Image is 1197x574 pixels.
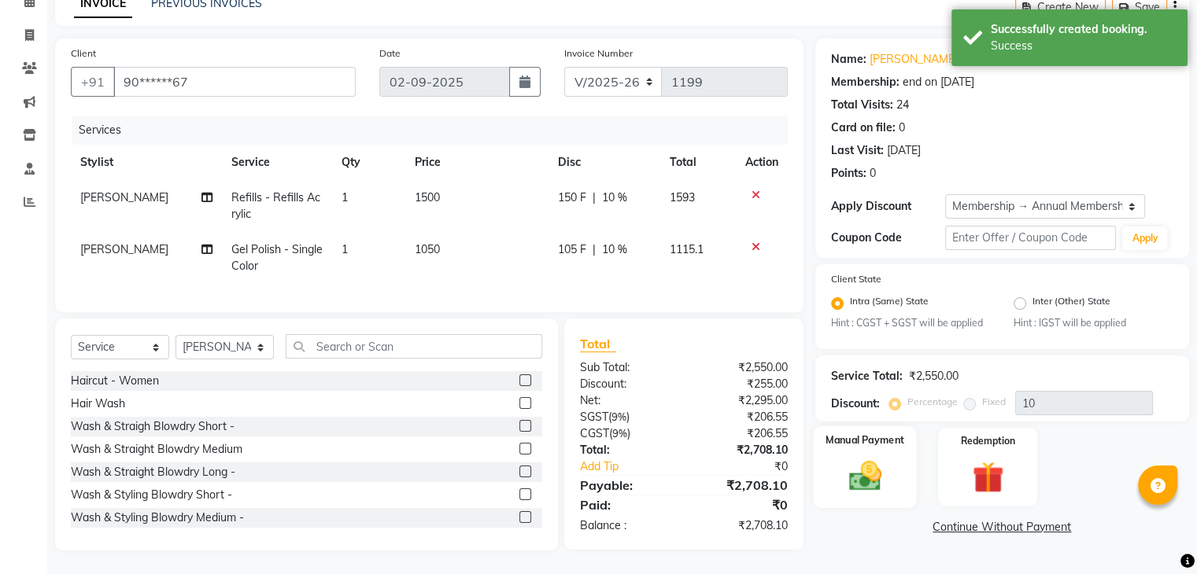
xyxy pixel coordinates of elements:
div: 0 [899,120,905,136]
th: Disc [549,145,660,180]
span: [PERSON_NAME] [80,242,168,256]
div: Paid: [568,495,684,514]
div: Services [72,116,800,145]
span: 1500 [415,190,440,204]
img: _gift.svg [962,458,1014,497]
button: +91 [71,67,115,97]
div: [DATE] [887,142,921,159]
a: Continue Without Payment [818,519,1186,535]
div: Apply Discount [831,198,945,215]
th: Stylist [71,145,222,180]
div: Discount: [831,396,880,412]
div: Wash & Straight Blowdry Long - [71,464,235,480]
div: ₹0 [703,458,799,475]
div: Service Total: [831,368,903,385]
div: Points: [831,165,866,182]
label: Redemption [961,434,1015,448]
label: Percentage [907,395,958,409]
div: Membership: [831,74,900,90]
div: end on [DATE] [903,74,974,90]
input: Enter Offer / Coupon Code [945,226,1117,250]
span: 1050 [415,242,440,256]
label: Manual Payment [826,433,904,448]
div: ( ) [568,425,684,442]
div: ₹2,295.00 [684,392,800,409]
div: Wash & Styling Blowdry Short - [71,487,232,503]
label: Invoice Number [564,46,633,61]
span: 9% [612,427,627,440]
div: ₹2,550.00 [684,359,800,376]
div: ₹2,550.00 [909,368,959,385]
div: Card on file: [831,120,896,136]
div: Success [991,38,1176,54]
a: Add Tip [568,458,703,475]
small: Hint : IGST will be applied [1014,316,1173,330]
div: Last Visit: [831,142,884,159]
div: Balance : [568,517,684,534]
div: Wash & Straigh Blowdry Short - [71,418,235,435]
th: Total [660,145,736,180]
label: Client State [831,272,881,286]
div: ₹255.00 [684,376,800,392]
div: Wash & Styling Blowdry Medium - [71,510,244,526]
small: Hint : CGST + SGST will be applied [831,316,991,330]
span: 1 [342,190,348,204]
div: ( ) [568,409,684,425]
span: SGST [580,410,608,424]
th: Service [222,145,332,180]
div: Successfully created booking. [991,21,1176,38]
span: 1593 [670,190,695,204]
label: Fixed [982,395,1006,409]
th: Action [736,145,788,180]
span: | [593,189,596,206]
th: Qty [332,145,405,180]
label: Inter (Other) State [1033,294,1110,313]
div: ₹206.55 [684,425,800,442]
div: Name: [831,51,866,68]
div: 24 [896,97,909,113]
div: Total Visits: [831,97,893,113]
div: Wash & Straight Blowdry Medium [71,441,242,458]
div: Coupon Code [831,230,945,246]
span: 1115.1 [670,242,704,256]
span: 10 % [602,241,627,258]
span: 105 F [558,241,586,258]
span: 9% [611,410,626,423]
a: [PERSON_NAME] [870,51,958,68]
div: 0 [870,165,876,182]
div: Haircut - Women [71,373,159,389]
span: 150 F [558,189,586,206]
span: | [593,241,596,258]
div: Discount: [568,376,684,392]
div: ₹0 [684,495,800,514]
img: _cash.svg [838,458,891,495]
input: Search by Name/Mobile/Email/Code [113,67,356,97]
div: Total: [568,442,684,458]
label: Intra (Same) State [850,294,929,313]
div: Sub Total: [568,359,684,376]
div: ₹2,708.10 [684,517,800,534]
th: Price [405,145,549,180]
span: Gel Polish - Single Color [231,242,323,273]
button: Apply [1122,226,1167,250]
input: Search or Scan [286,334,542,359]
div: Hair Wash [71,396,125,412]
div: ₹206.55 [684,409,800,425]
span: 10 % [602,189,627,206]
span: CGST [580,426,609,440]
div: Payable: [568,476,684,495]
div: ₹2,708.10 [684,442,800,458]
span: [PERSON_NAME] [80,190,168,204]
label: Client [71,46,96,61]
div: ₹2,708.10 [684,476,800,495]
label: Date [379,46,401,61]
div: Net: [568,392,684,409]
span: Total [580,336,616,352]
span: 1 [342,242,348,256]
span: Refills - Refills Acrylic [231,190,320,221]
